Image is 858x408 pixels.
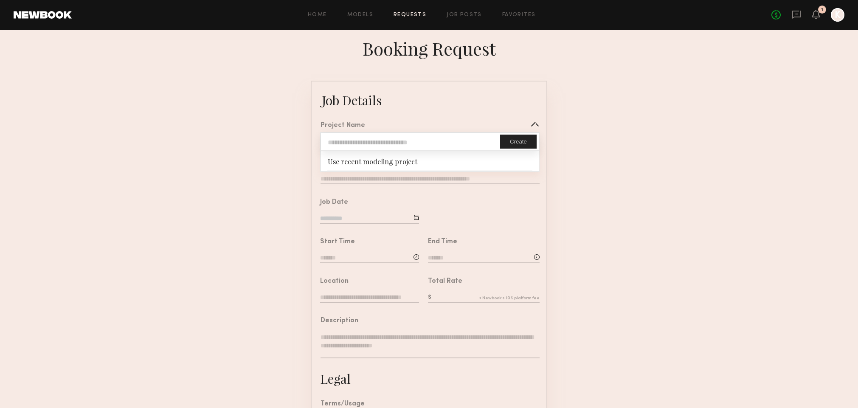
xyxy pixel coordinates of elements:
[320,370,351,387] div: Legal
[347,12,373,18] a: Models
[394,12,426,18] a: Requests
[308,12,327,18] a: Home
[447,12,482,18] a: Job Posts
[321,401,365,408] div: Terms/Usage
[428,278,462,285] div: Total Rate
[428,239,457,245] div: End Time
[321,151,539,170] div: Use recent modeling project
[321,122,365,129] div: Project Name
[821,8,823,12] div: 1
[322,92,382,109] div: Job Details
[502,12,536,18] a: Favorites
[363,37,496,60] div: Booking Request
[831,8,844,22] a: K
[320,199,348,206] div: Job Date
[320,239,355,245] div: Start Time
[320,278,349,285] div: Location
[321,318,358,324] div: Description
[500,135,537,149] button: Create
